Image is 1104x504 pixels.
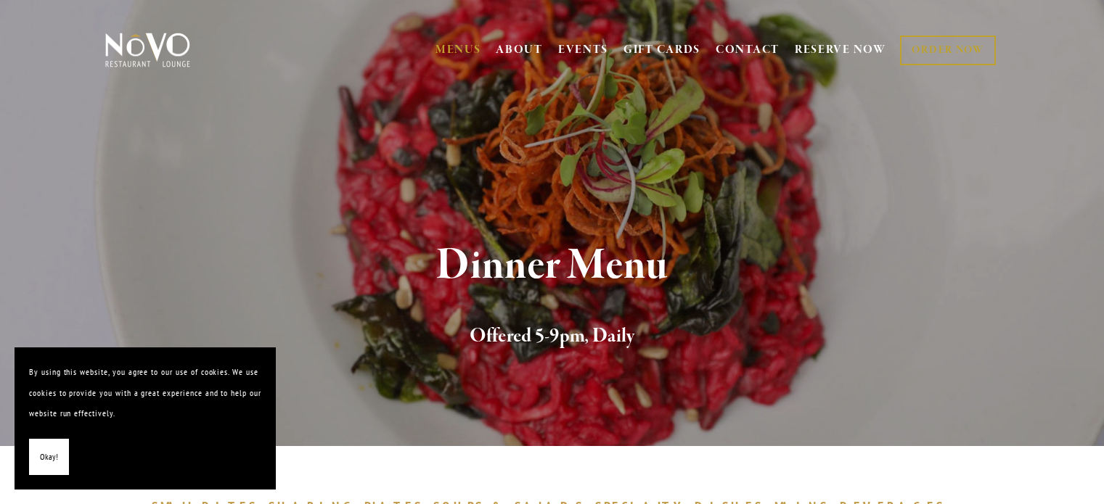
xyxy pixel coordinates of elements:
[716,36,780,64] a: CONTACT
[900,36,995,65] a: ORDER NOW
[102,32,193,68] img: Novo Restaurant &amp; Lounge
[29,439,69,476] button: Okay!
[795,36,886,64] a: RESERVE NOW
[623,36,700,64] a: GIFT CARDS
[40,447,58,468] span: Okay!
[129,321,976,352] h2: Offered 5-9pm, Daily
[496,43,543,57] a: ABOUT
[15,347,276,489] section: Cookie banner
[436,43,481,57] a: MENUS
[558,43,608,57] a: EVENTS
[129,242,976,289] h1: Dinner Menu
[29,362,261,424] p: By using this website, you agree to our use of cookies. We use cookies to provide you with a grea...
